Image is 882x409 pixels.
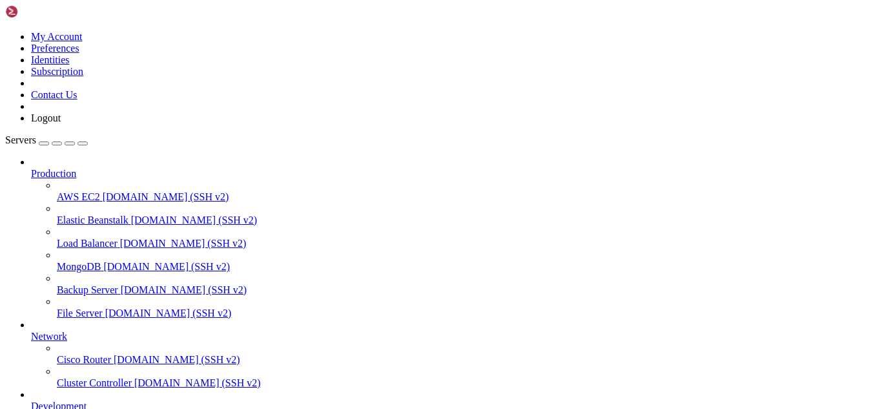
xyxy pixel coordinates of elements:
[57,354,111,365] span: Cisco Router
[105,308,232,319] span: [DOMAIN_NAME] (SSH v2)
[57,377,132,388] span: Cluster Controller
[120,238,247,249] span: [DOMAIN_NAME] (SSH v2)
[31,331,67,342] span: Network
[31,319,877,389] li: Network
[5,134,36,145] span: Servers
[57,191,877,203] a: AWS EC2 [DOMAIN_NAME] (SSH v2)
[31,156,877,319] li: Production
[57,249,877,273] li: MongoDB [DOMAIN_NAME] (SSH v2)
[31,66,83,77] a: Subscription
[31,54,70,65] a: Identities
[103,261,230,272] span: [DOMAIN_NAME] (SSH v2)
[57,342,877,366] li: Cisco Router [DOMAIN_NAME] (SSH v2)
[57,226,877,249] li: Load Balancer [DOMAIN_NAME] (SSH v2)
[57,191,100,202] span: AWS EC2
[57,180,877,203] li: AWS EC2 [DOMAIN_NAME] (SSH v2)
[57,203,877,226] li: Elastic Beanstalk [DOMAIN_NAME] (SSH v2)
[5,134,88,145] a: Servers
[131,215,258,225] span: [DOMAIN_NAME] (SSH v2)
[57,296,877,319] li: File Server [DOMAIN_NAME] (SSH v2)
[57,366,877,389] li: Cluster Controller [DOMAIN_NAME] (SSH v2)
[57,238,118,249] span: Load Balancer
[5,5,79,18] img: Shellngn
[57,215,877,226] a: Elastic Beanstalk [DOMAIN_NAME] (SSH v2)
[57,238,877,249] a: Load Balancer [DOMAIN_NAME] (SSH v2)
[57,308,103,319] span: File Server
[114,354,240,365] span: [DOMAIN_NAME] (SSH v2)
[57,261,877,273] a: MongoDB [DOMAIN_NAME] (SSH v2)
[57,308,877,319] a: File Server [DOMAIN_NAME] (SSH v2)
[57,273,877,296] li: Backup Server [DOMAIN_NAME] (SSH v2)
[31,43,79,54] a: Preferences
[57,354,877,366] a: Cisco Router [DOMAIN_NAME] (SSH v2)
[31,112,61,123] a: Logout
[57,284,877,296] a: Backup Server [DOMAIN_NAME] (SSH v2)
[57,284,118,295] span: Backup Server
[57,377,877,389] a: Cluster Controller [DOMAIN_NAME] (SSH v2)
[31,331,877,342] a: Network
[31,168,76,179] span: Production
[31,31,83,42] a: My Account
[57,215,128,225] span: Elastic Beanstalk
[121,284,247,295] span: [DOMAIN_NAME] (SSH v2)
[134,377,261,388] span: [DOMAIN_NAME] (SSH v2)
[103,191,229,202] span: [DOMAIN_NAME] (SSH v2)
[31,89,77,100] a: Contact Us
[31,168,877,180] a: Production
[57,261,101,272] span: MongoDB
